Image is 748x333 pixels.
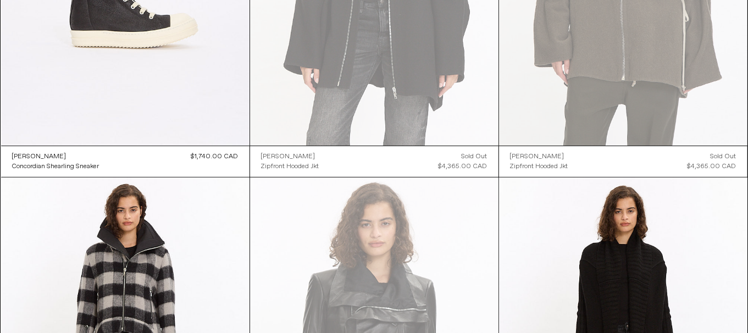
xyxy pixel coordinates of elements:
div: $1,740.00 CAD [191,152,239,162]
div: $4,365.00 CAD [688,162,736,171]
div: [PERSON_NAME] [261,152,315,162]
div: [PERSON_NAME] [510,152,564,162]
a: [PERSON_NAME] [12,152,99,162]
a: Concordian Shearling Sneaker [12,162,99,171]
div: [PERSON_NAME] [12,152,67,162]
a: [PERSON_NAME] [510,152,568,162]
a: [PERSON_NAME] [261,152,319,162]
div: Sold out [711,152,736,162]
a: Zipfront Hooded Jkt [510,162,568,171]
div: Sold out [462,152,487,162]
div: $4,365.00 CAD [439,162,487,171]
a: Zipfront Hooded Jkt [261,162,319,171]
